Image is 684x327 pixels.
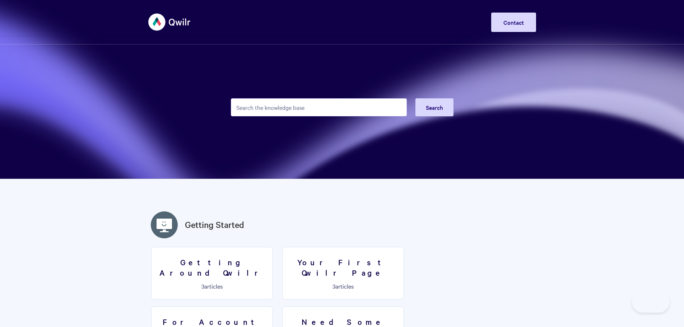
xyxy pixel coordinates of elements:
input: Search the knowledge base [231,98,407,116]
a: Getting Started [185,218,244,231]
span: Search [426,103,443,111]
button: Search [415,98,453,116]
p: articles [287,283,399,289]
h3: Your First Qwilr Page [287,257,399,277]
p: articles [156,283,268,289]
iframe: Toggle Customer Support [632,291,670,313]
h3: Getting Around Qwilr [156,257,268,277]
span: 3 [332,282,335,290]
a: Your First Qwilr Page 3articles [282,247,404,299]
span: 3 [201,282,204,290]
a: Getting Around Qwilr 3articles [151,247,273,299]
img: Qwilr Help Center [148,9,191,36]
a: Contact [491,13,536,32]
